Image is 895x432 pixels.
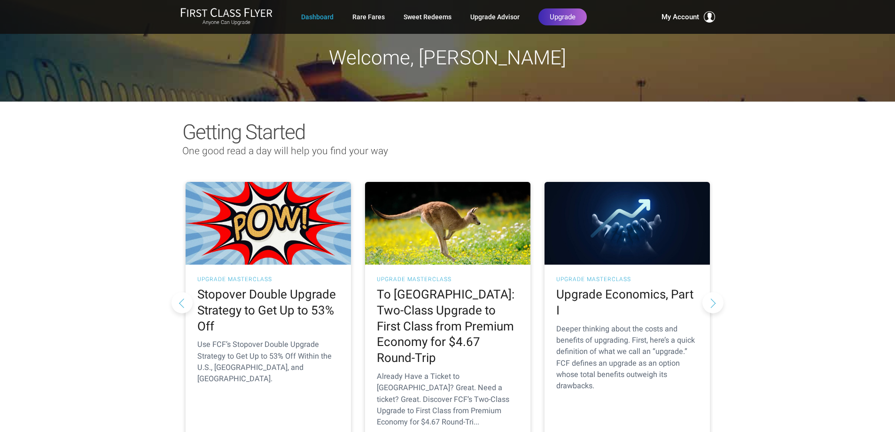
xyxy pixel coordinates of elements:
[470,8,520,25] a: Upgrade Advisor
[662,11,715,23] button: My Account
[404,8,451,25] a: Sweet Redeems
[180,19,272,26] small: Anyone Can Upgrade
[301,8,334,25] a: Dashboard
[702,292,724,313] button: Next slide
[180,8,272,26] a: First Class FlyerAnyone Can Upgrade
[197,287,339,334] h2: Stopover Double Upgrade Strategy to Get Up to 53% Off
[197,276,339,282] h3: UPGRADE MASTERCLASS
[377,276,519,282] h3: UPGRADE MASTERCLASS
[377,371,519,428] p: Already Have a Ticket to [GEOGRAPHIC_DATA]? Great. Need a ticket? Great. Discover FCF’s Two-Class...
[352,8,385,25] a: Rare Fares
[171,292,193,313] button: Previous slide
[329,46,566,69] span: Welcome, [PERSON_NAME]
[182,145,388,157] span: One good read a day will help you find your way
[556,287,698,319] h2: Upgrade Economics, Part I
[377,287,519,366] h2: To [GEOGRAPHIC_DATA]: Two-Class Upgrade to First Class from Premium Economy for $4.67 Round-Trip
[556,276,698,282] h3: UPGRADE MASTERCLASS
[180,8,272,17] img: First Class Flyer
[182,120,305,144] span: Getting Started
[197,339,339,385] p: Use FCF’s Stopover Double Upgrade Strategy to Get Up to 53% Off Within the U.S., [GEOGRAPHIC_DATA...
[538,8,587,25] a: Upgrade
[556,323,698,392] p: Deeper thinking about the costs and benefits of upgrading. First, here’s a quick definition of wh...
[662,11,699,23] span: My Account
